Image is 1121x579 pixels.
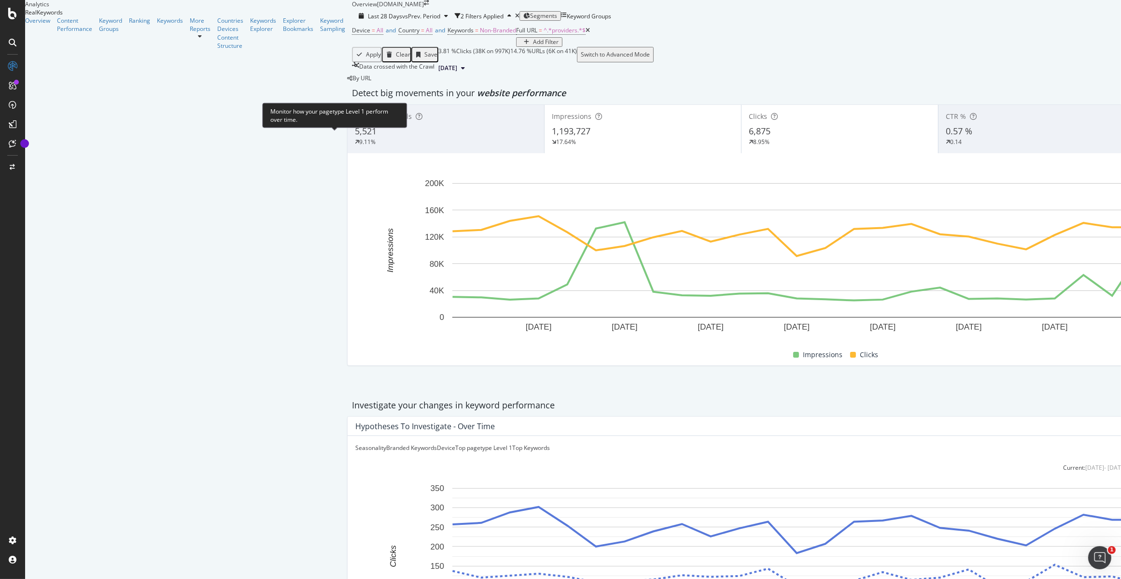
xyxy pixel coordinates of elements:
text: 200K [425,179,444,188]
a: Countries [217,16,243,25]
a: Ranking [129,16,150,25]
span: Last 28 Days [368,12,402,20]
div: Top pagetype Level 1 [455,444,512,452]
div: legacy label [347,74,371,82]
div: Save [424,51,437,58]
span: Clicks [860,349,878,361]
span: Device [352,26,370,34]
div: Top Keywords [512,444,550,452]
button: Save [411,47,438,62]
div: times [515,13,519,19]
span: ^.*providers.*$ [544,26,586,34]
span: 1,193,727 [552,125,590,137]
div: Hypotheses to Investigate - Over Time [355,421,495,431]
span: and [435,26,445,34]
text: [DATE] [612,322,638,332]
span: Keywords [448,26,474,34]
div: Seasonality [355,444,386,452]
a: Content Performance [57,16,92,33]
a: More Reports [190,16,210,33]
span: 1 [1108,546,1116,554]
span: 5,521 [355,125,377,137]
div: Current: [1063,463,1085,472]
text: 200 [431,542,444,551]
iframe: Intercom live chat [1088,546,1111,569]
div: Switch to Advanced Mode [581,51,650,58]
button: Apply [352,47,382,62]
div: Data crossed with the Crawl [359,62,434,74]
div: Tooltip anchor [20,139,29,148]
text: 150 [431,562,444,571]
text: Impressions [386,228,395,272]
text: 160K [425,205,444,215]
a: Keyword Sampling [320,16,345,33]
div: Keyword Groups [567,12,611,20]
button: [DATE] [434,62,469,74]
span: 6,875 [749,125,771,137]
div: Apply [366,51,381,58]
a: Explorer Bookmarks [283,16,313,33]
div: Device [437,444,455,452]
span: website performance [477,87,566,99]
a: Devices [217,25,243,33]
span: = [475,26,478,34]
button: Switch to Advanced Mode [577,47,654,62]
button: 2 Filters Applied [455,8,515,24]
a: Keywords Explorer [250,16,276,33]
div: 17.64% [556,138,576,146]
button: Last 28 DaysvsPrev. Period [352,12,455,21]
span: By URL [352,74,371,82]
div: 9.11% [359,138,376,146]
button: Clear [382,47,411,62]
span: Clicks [749,112,767,121]
span: CTR % [946,112,966,121]
div: Clear [396,51,410,58]
div: 0.14 [950,138,962,146]
text: 80K [430,259,445,268]
span: Full URL [516,26,537,34]
div: 14.76 % URLs ( 6K on 41K ) [510,47,577,62]
div: 8.95% [753,138,770,146]
text: 0 [440,313,444,322]
span: Impressions [552,112,591,121]
span: 2025 Aug. 7th [438,64,457,72]
text: [DATE] [784,322,810,332]
a: Keyword Groups [99,16,122,33]
text: 120K [425,232,444,242]
a: Structure [217,42,243,50]
text: [DATE] [526,322,552,332]
div: Add Filter [533,39,559,45]
text: [DATE] [870,322,896,332]
span: = [421,26,424,34]
a: Keywords [157,16,183,25]
div: 3.81 % Clicks ( 38K on 997K ) [438,47,510,62]
text: 40K [430,286,445,295]
span: Segments [530,12,557,20]
text: Clicks [389,545,398,567]
span: vs Prev. Period [402,12,440,20]
text: 350 [431,484,444,493]
span: Impressions [803,349,842,361]
div: Branded Keywords [386,444,437,452]
span: = [539,26,542,34]
span: = [372,26,375,34]
text: [DATE] [698,322,724,332]
span: All [426,26,433,34]
div: 2 Filters Applied [461,12,504,20]
text: 250 [431,522,444,532]
a: Content [217,33,243,42]
button: Keyword Groups [561,8,611,24]
a: Overview [25,16,50,25]
button: Segments [519,11,561,21]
